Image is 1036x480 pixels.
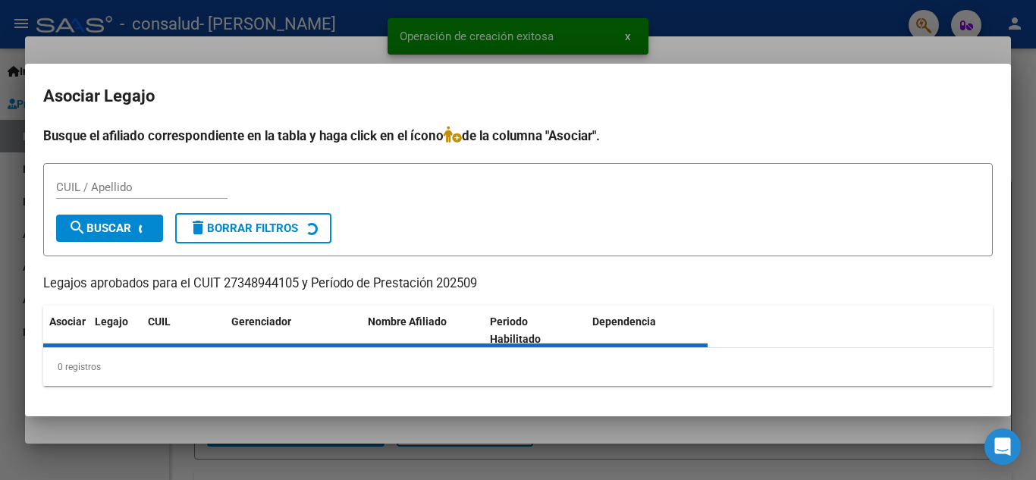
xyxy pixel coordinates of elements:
[49,315,86,328] span: Asociar
[148,315,171,328] span: CUIL
[484,306,586,356] datatable-header-cell: Periodo Habilitado
[95,315,128,328] span: Legajo
[56,215,163,242] button: Buscar
[89,306,142,356] datatable-header-cell: Legajo
[142,306,225,356] datatable-header-cell: CUIL
[43,275,993,293] p: Legajos aprobados para el CUIT 27348944105 y Período de Prestación 202509
[43,126,993,146] h4: Busque el afiliado correspondiente en la tabla y haga click en el ícono de la columna "Asociar".
[189,218,207,237] mat-icon: delete
[189,221,298,235] span: Borrar Filtros
[362,306,484,356] datatable-header-cell: Nombre Afiliado
[225,306,362,356] datatable-header-cell: Gerenciador
[43,306,89,356] datatable-header-cell: Asociar
[368,315,447,328] span: Nombre Afiliado
[43,348,993,386] div: 0 registros
[592,315,656,328] span: Dependencia
[43,82,993,111] h2: Asociar Legajo
[984,428,1021,465] div: Open Intercom Messenger
[490,315,541,345] span: Periodo Habilitado
[175,213,331,243] button: Borrar Filtros
[68,218,86,237] mat-icon: search
[586,306,708,356] datatable-header-cell: Dependencia
[231,315,291,328] span: Gerenciador
[68,221,131,235] span: Buscar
